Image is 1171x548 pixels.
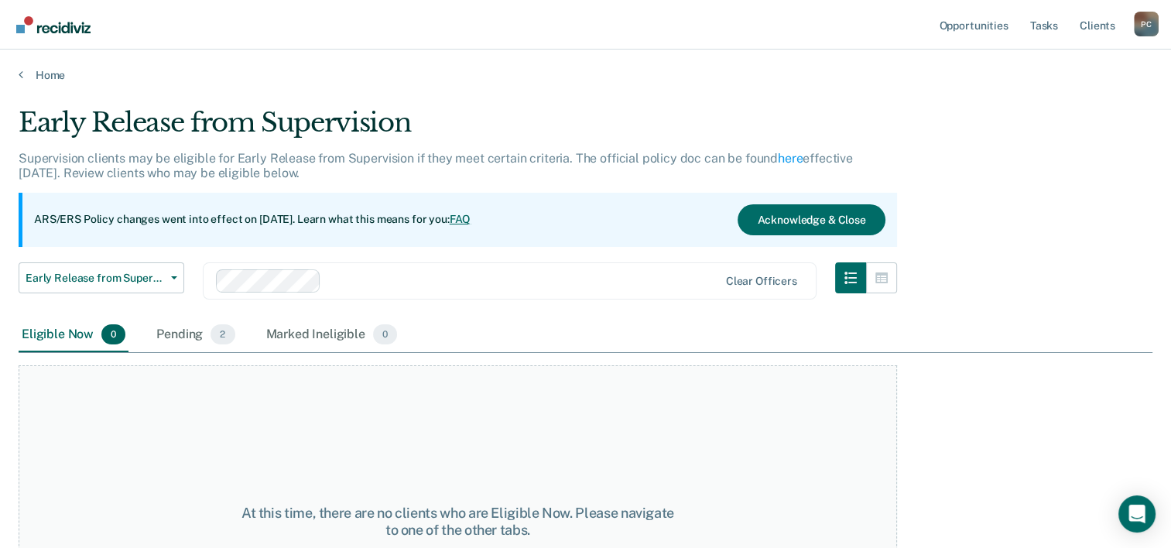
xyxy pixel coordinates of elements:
div: Clear officers [726,275,797,288]
div: P C [1134,12,1159,36]
img: Recidiviz [16,16,91,33]
button: Acknowledge & Close [738,204,885,235]
span: 2 [211,324,235,344]
a: Home [19,68,1152,82]
a: here [778,151,803,166]
span: 0 [373,324,397,344]
div: Eligible Now0 [19,318,128,352]
button: Early Release from Supervision [19,262,184,293]
div: Marked Ineligible0 [263,318,401,352]
p: Supervision clients may be eligible for Early Release from Supervision if they meet certain crite... [19,151,853,180]
div: Early Release from Supervision [19,107,897,151]
p: ARS/ERS Policy changes went into effect on [DATE]. Learn what this means for you: [34,212,471,228]
span: 0 [101,324,125,344]
span: Early Release from Supervision [26,272,165,285]
div: Open Intercom Messenger [1118,495,1156,533]
div: At this time, there are no clients who are Eligible Now. Please navigate to one of the other tabs. [238,505,676,538]
div: Pending2 [153,318,238,352]
button: Profile dropdown button [1134,12,1159,36]
a: FAQ [450,213,471,225]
